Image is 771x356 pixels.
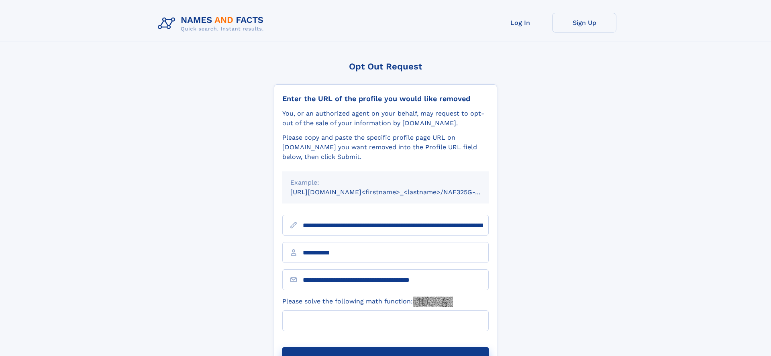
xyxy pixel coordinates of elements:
[290,178,481,187] div: Example:
[274,61,497,71] div: Opt Out Request
[282,297,453,307] label: Please solve the following math function:
[552,13,616,33] a: Sign Up
[290,188,504,196] small: [URL][DOMAIN_NAME]<firstname>_<lastname>/NAF325G-xxxxxxxx
[282,94,489,103] div: Enter the URL of the profile you would like removed
[155,13,270,35] img: Logo Names and Facts
[282,133,489,162] div: Please copy and paste the specific profile page URL on [DOMAIN_NAME] you want removed into the Pr...
[488,13,552,33] a: Log In
[282,109,489,128] div: You, or an authorized agent on your behalf, may request to opt-out of the sale of your informatio...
